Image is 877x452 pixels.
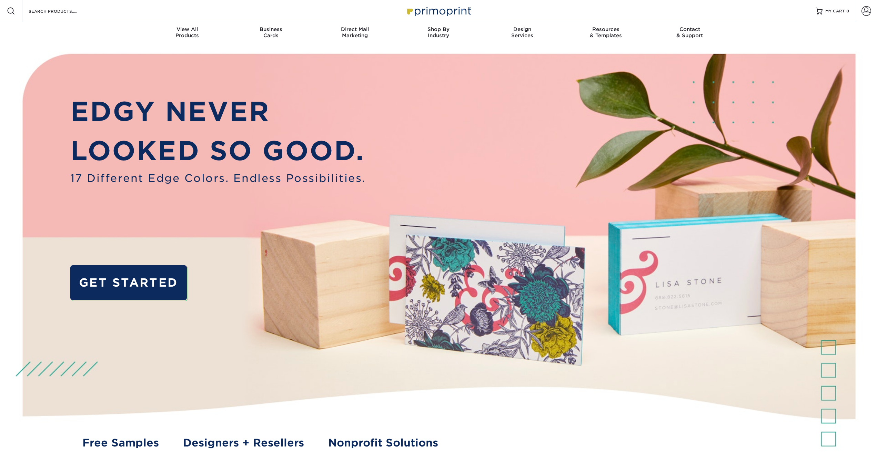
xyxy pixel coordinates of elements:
[480,22,564,44] a: DesignServices
[564,22,648,44] a: Resources& Templates
[564,26,648,39] div: & Templates
[648,26,732,39] div: & Support
[313,26,397,32] span: Direct Mail
[564,26,648,32] span: Resources
[397,22,481,44] a: Shop ByIndustry
[70,92,366,131] p: EDGY NEVER
[145,22,229,44] a: View AllProducts
[145,26,229,32] span: View All
[648,22,732,44] a: Contact& Support
[28,7,95,15] input: SEARCH PRODUCTS.....
[183,435,304,451] a: Designers + Resellers
[328,435,438,451] a: Nonprofit Solutions
[313,26,397,39] div: Marketing
[70,265,187,300] a: GET STARTED
[825,8,845,14] span: MY CART
[397,26,481,39] div: Industry
[70,131,366,171] p: LOOKED SO GOOD.
[82,435,159,451] a: Free Samples
[397,26,481,32] span: Shop By
[480,26,564,32] span: Design
[229,26,313,39] div: Cards
[480,26,564,39] div: Services
[70,171,366,186] span: 17 Different Edge Colors. Endless Possibilities.
[145,26,229,39] div: Products
[648,26,732,32] span: Contact
[229,22,313,44] a: BusinessCards
[404,3,473,18] img: Primoprint
[313,22,397,44] a: Direct MailMarketing
[846,9,849,13] span: 0
[229,26,313,32] span: Business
